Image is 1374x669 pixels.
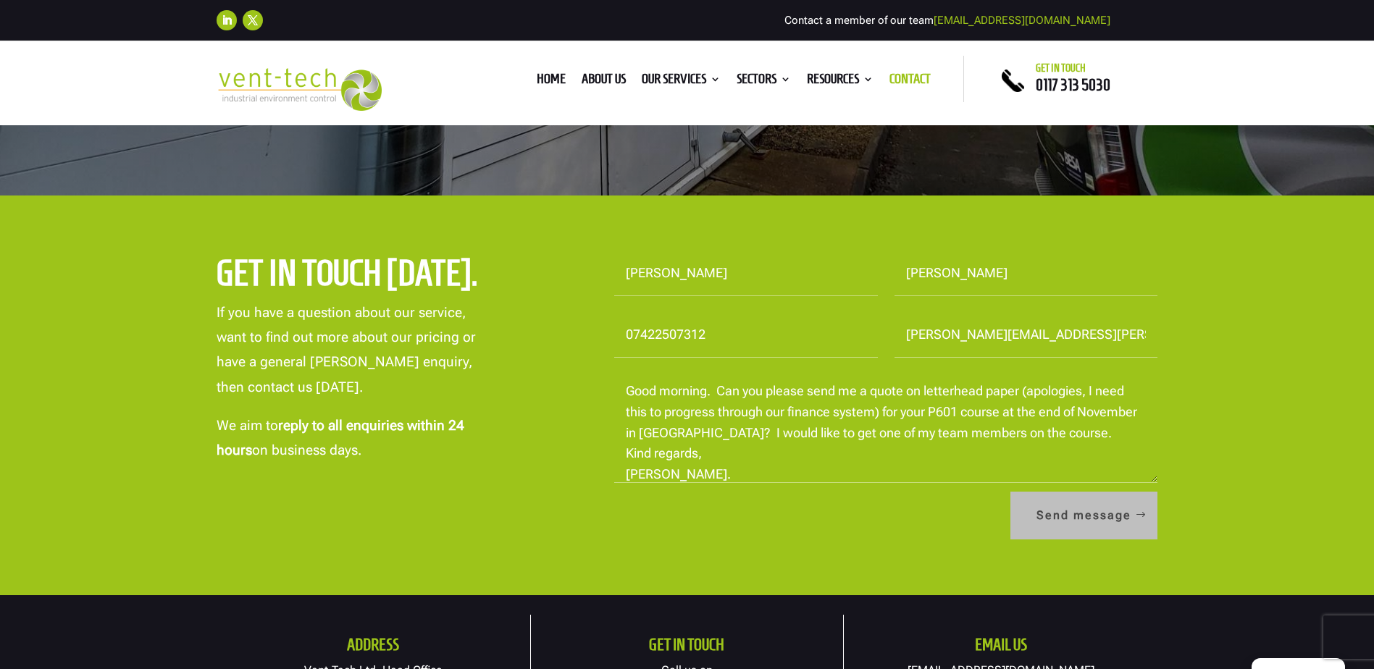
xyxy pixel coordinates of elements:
span: Contact a member of our team [784,14,1110,27]
h2: Get in touch [DATE]. [217,251,519,302]
a: About us [582,74,626,90]
h2: Address [217,636,530,660]
span: We aim to [217,417,278,434]
span: on business days. [252,442,361,458]
a: Sectors [737,74,791,90]
a: Follow on X [243,10,263,30]
img: 2023-09-27T08_35_16.549ZVENT-TECH---Clear-background [217,68,382,111]
h2: Get in touch [531,636,843,660]
a: Follow on LinkedIn [217,10,237,30]
a: Our Services [642,74,721,90]
span: If you have a question about our service, want to find out more about our pricing or have a gener... [217,304,476,395]
button: Send message [1010,492,1157,539]
a: 0117 313 5030 [1036,76,1110,93]
a: [EMAIL_ADDRESS][DOMAIN_NAME] [934,14,1110,27]
input: Your Phone [614,313,878,358]
input: First Name [614,251,878,296]
a: Home [537,74,566,90]
a: Resources [807,74,874,90]
a: Contact [889,74,931,90]
strong: reply to all enquiries within 24 hours [217,417,464,458]
input: Last Name [895,251,1158,296]
input: Email Address [895,313,1158,358]
h2: Email us [844,636,1157,660]
span: Get in touch [1036,62,1086,74]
